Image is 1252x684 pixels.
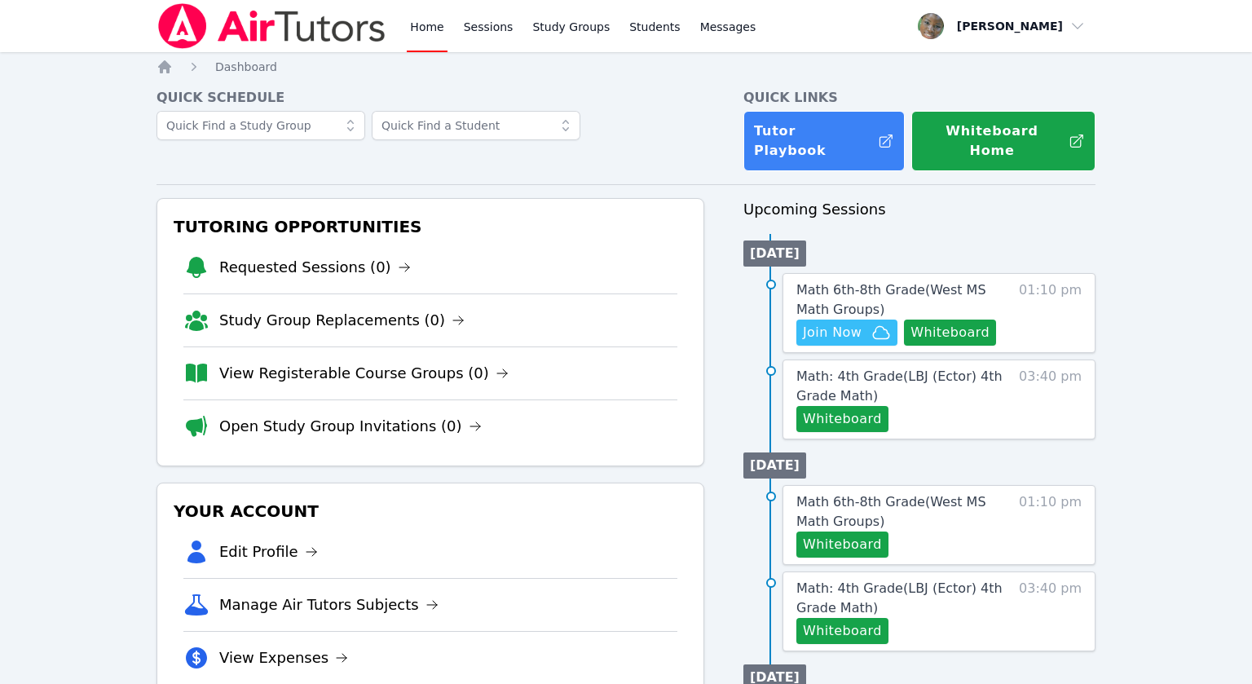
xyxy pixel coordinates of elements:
[796,492,1011,532] a: Math 6th-8th Grade(West MS Math Groups)
[219,646,348,669] a: View Expenses
[743,452,806,479] li: [DATE]
[743,241,806,267] li: [DATE]
[219,415,482,438] a: Open Study Group Invitations (0)
[743,111,905,171] a: Tutor Playbook
[796,494,986,529] span: Math 6th-8th Grade ( West MS Math Groups )
[219,594,439,616] a: Manage Air Tutors Subjects
[156,3,387,49] img: Air Tutors
[796,282,986,317] span: Math 6th-8th Grade ( West MS Math Groups )
[796,580,1003,616] span: Math: 4th Grade ( LBJ (Ector) 4th Grade Math )
[215,60,277,73] span: Dashboard
[372,111,580,140] input: Quick Find a Student
[796,579,1011,618] a: Math: 4th Grade(LBJ (Ector) 4th Grade Math)
[904,320,996,346] button: Whiteboard
[700,19,756,35] span: Messages
[796,368,1003,404] span: Math: 4th Grade ( LBJ (Ector) 4th Grade Math )
[219,309,465,332] a: Study Group Replacements (0)
[796,280,1011,320] a: Math 6th-8th Grade(West MS Math Groups)
[1019,280,1082,346] span: 01:10 pm
[219,541,318,563] a: Edit Profile
[156,111,365,140] input: Quick Find a Study Group
[911,111,1095,171] button: Whiteboard Home
[156,59,1095,75] nav: Breadcrumb
[1019,579,1082,644] span: 03:40 pm
[796,406,888,432] button: Whiteboard
[743,198,1095,221] h3: Upcoming Sessions
[219,362,509,385] a: View Registerable Course Groups (0)
[1019,492,1082,558] span: 01:10 pm
[215,59,277,75] a: Dashboard
[170,496,690,526] h3: Your Account
[170,212,690,241] h3: Tutoring Opportunities
[803,323,862,342] span: Join Now
[219,256,411,279] a: Requested Sessions (0)
[796,367,1011,406] a: Math: 4th Grade(LBJ (Ector) 4th Grade Math)
[743,88,1095,108] h4: Quick Links
[796,618,888,644] button: Whiteboard
[156,88,704,108] h4: Quick Schedule
[796,320,897,346] button: Join Now
[1019,367,1082,432] span: 03:40 pm
[796,532,888,558] button: Whiteboard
